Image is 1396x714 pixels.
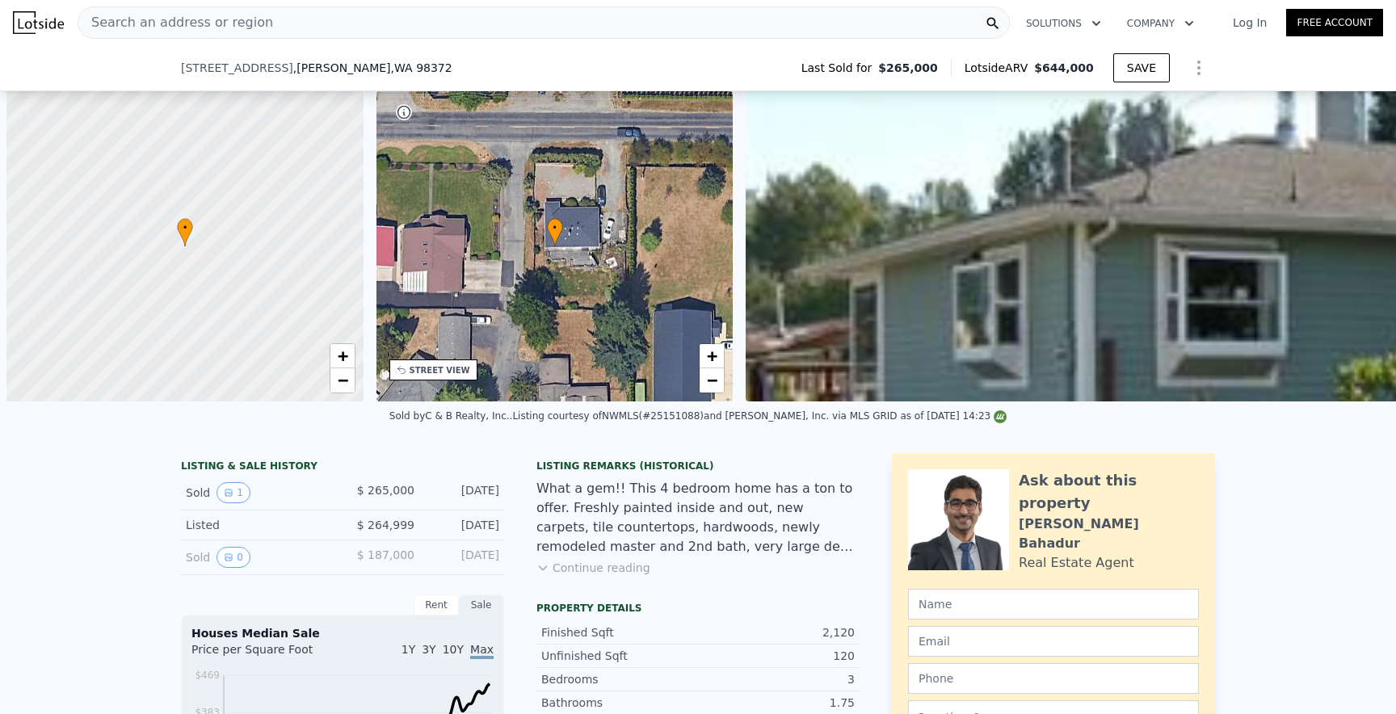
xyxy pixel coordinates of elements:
div: Bedrooms [541,671,698,687]
span: Search an address or region [78,13,273,32]
span: 3Y [422,643,435,656]
div: • [177,218,193,246]
a: Log In [1213,15,1286,31]
a: Zoom in [700,344,724,368]
span: Lotside ARV [965,60,1034,76]
a: Zoom in [330,344,355,368]
div: Real Estate Agent [1019,553,1134,573]
div: Sold [186,482,330,503]
button: View historical data [217,547,250,568]
div: 2,120 [698,624,855,640]
span: Max [470,643,494,659]
div: Property details [536,602,860,615]
div: Unfinished Sqft [541,648,698,664]
span: • [177,220,193,235]
span: • [547,220,563,235]
div: [DATE] [427,547,499,568]
div: Sold [186,547,330,568]
div: Bathrooms [541,695,698,711]
div: Sale [459,594,504,615]
span: $ 264,999 [357,519,414,531]
span: − [707,370,717,390]
tspan: $469 [195,670,220,681]
a: Zoom out [330,368,355,393]
button: Continue reading [536,560,650,576]
div: [DATE] [427,482,499,503]
div: Listed [186,517,330,533]
div: Listing Remarks (Historical) [536,460,860,472]
button: View historical data [217,482,250,503]
input: Phone [908,663,1199,694]
span: 1Y [402,643,415,656]
div: Finished Sqft [541,624,698,640]
div: Price per Square Foot [191,641,343,667]
span: $644,000 [1034,61,1094,74]
div: 3 [698,671,855,687]
div: Rent [414,594,459,615]
span: $265,000 [878,60,938,76]
input: Email [908,626,1199,657]
div: Ask about this property [1019,469,1199,514]
button: SAVE [1113,53,1170,82]
div: STREET VIEW [410,364,470,376]
div: Sold by C & B Realty, Inc. . [389,410,513,422]
a: Free Account [1286,9,1383,36]
a: Zoom out [700,368,724,393]
img: NWMLS Logo [994,410,1007,423]
div: [DATE] [427,517,499,533]
input: Name [908,589,1199,619]
button: Company [1114,9,1207,38]
span: Last Sold for [801,60,879,76]
div: 1.75 [698,695,855,711]
div: Listing courtesy of NWMLS (#25151088) and [PERSON_NAME], Inc. via MLS GRID as of [DATE] 14:23 [512,410,1007,422]
span: [STREET_ADDRESS] [181,60,293,76]
span: + [337,346,347,366]
div: Houses Median Sale [191,625,494,641]
div: What a gem!! This 4 bedroom home has a ton to offer. Freshly painted inside and out, new carpets,... [536,479,860,556]
div: LISTING & SALE HISTORY [181,460,504,476]
button: Solutions [1013,9,1114,38]
div: 120 [698,648,855,664]
span: $ 265,000 [357,484,414,497]
span: , [PERSON_NAME] [293,60,452,76]
span: − [337,370,347,390]
div: • [547,218,563,246]
button: Show Options [1183,52,1215,84]
div: [PERSON_NAME] Bahadur [1019,514,1199,553]
span: 10Y [443,643,464,656]
span: , WA 98372 [391,61,452,74]
span: $ 187,000 [357,548,414,561]
span: + [707,346,717,366]
img: Lotside [13,11,64,34]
